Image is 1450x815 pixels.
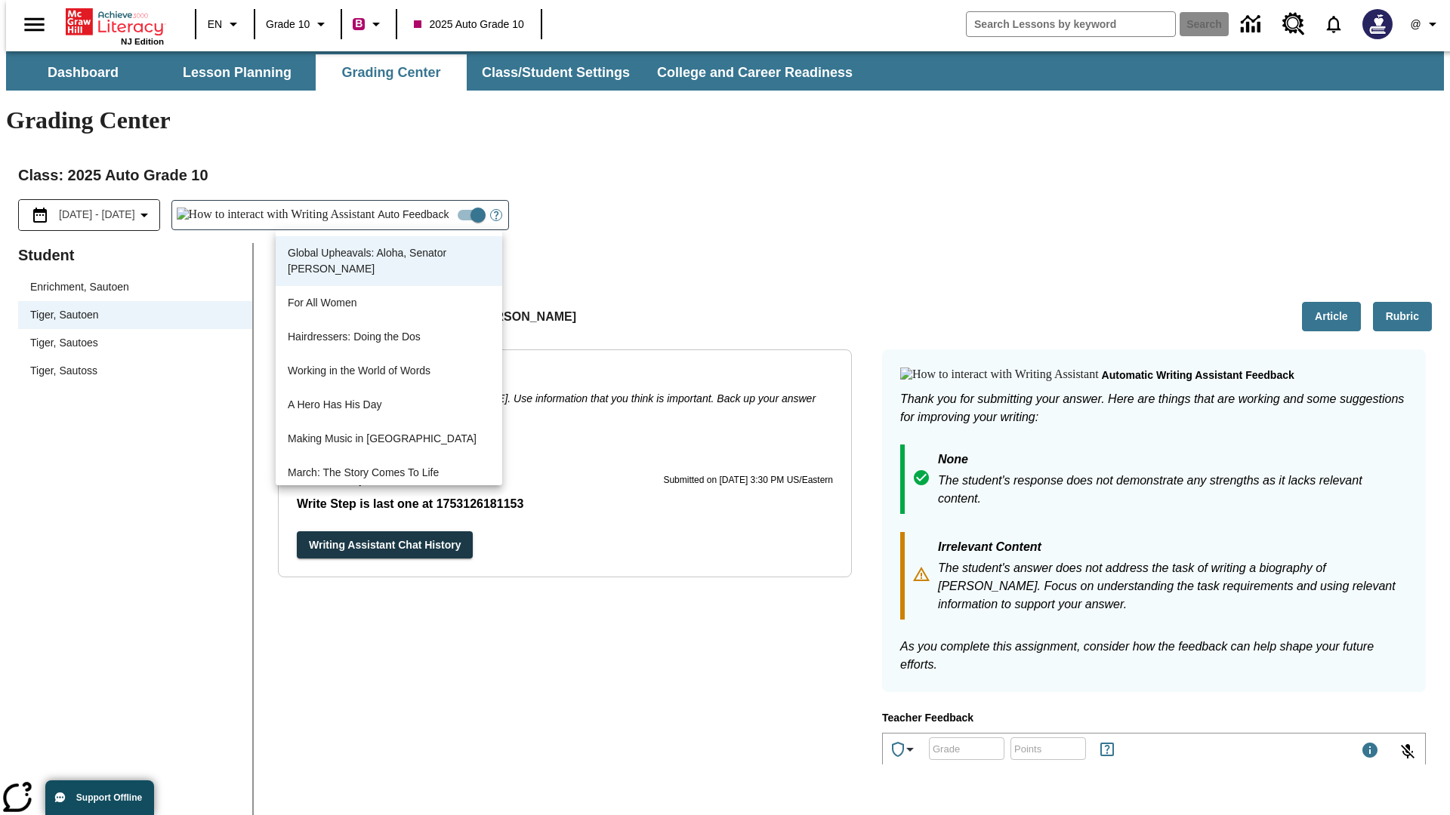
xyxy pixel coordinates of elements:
p: Working in the World of Words [288,363,490,379]
p: Making Music in [GEOGRAPHIC_DATA] [288,431,490,447]
p: Hairdressers: Doing the Dos [288,329,490,345]
p: For All Women [288,295,490,311]
body: Type your response here. [6,12,221,26]
p: March: The Story Comes To Life [288,465,490,481]
p: Global Upheavals: Aloha, Senator [PERSON_NAME] [288,245,490,277]
p: A Hero Has His Day [288,397,490,413]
